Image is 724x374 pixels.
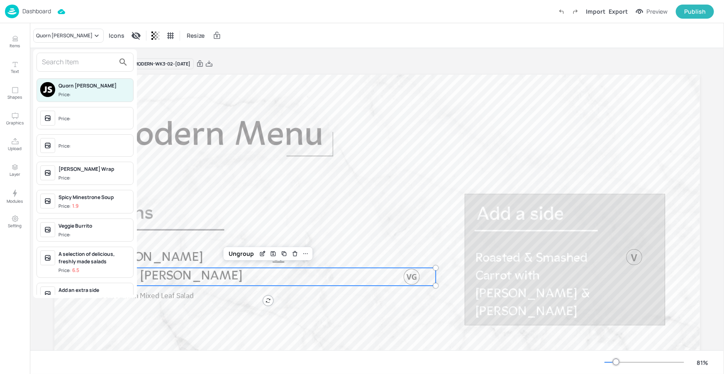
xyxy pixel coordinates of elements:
img: 2025-03-20-174247535888365aehq3fisi.png [40,82,55,97]
div: [PERSON_NAME] Wrap [59,165,130,173]
div: Price: [59,91,72,98]
div: Add an extra side [59,287,130,294]
input: Search Item [42,56,115,69]
div: A selection of delicious, freshly made salads [59,250,130,265]
div: Price: [59,231,72,238]
div: Spicy Minestrone Soup [59,194,130,201]
p: 1.9 [72,203,78,209]
p: 6.5 [72,267,79,273]
div: Price: [59,203,78,210]
div: Price: [59,267,79,274]
div: Price: [59,143,72,150]
div: Veggie Burrito [59,222,130,230]
div: Price: [59,175,72,182]
div: Price: [59,115,72,122]
button: search [115,54,132,70]
div: Quorn [PERSON_NAME] [59,82,130,90]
